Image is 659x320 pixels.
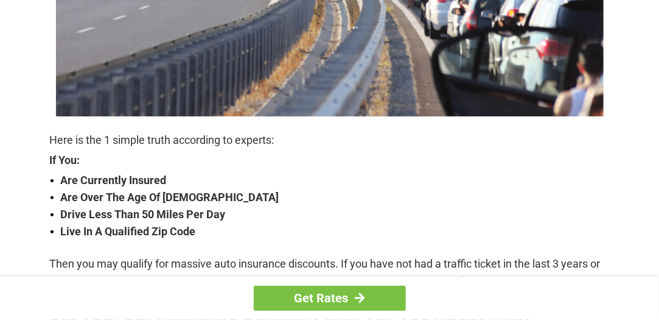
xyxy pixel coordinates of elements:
[61,172,610,189] strong: Are Currently Insured
[61,223,610,240] strong: Live In A Qualified Zip Code
[50,132,610,149] p: Here is the 1 simple truth according to experts:
[407,275,519,288] a: save up to $500 a year.
[50,155,610,166] strong: If You:
[254,286,406,311] a: Get Rates
[50,255,610,290] p: Then you may qualify for massive auto insurance discounts. If you have not had a traffic ticket i...
[61,189,610,206] strong: Are Over The Age Of [DEMOGRAPHIC_DATA]
[61,206,610,223] strong: Drive Less Than 50 Miles Per Day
